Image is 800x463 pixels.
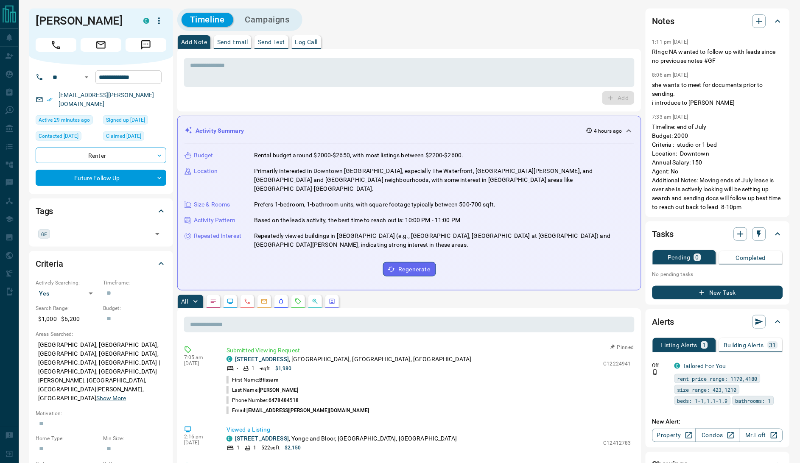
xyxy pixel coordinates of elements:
[652,312,783,332] div: Alerts
[235,435,457,443] p: , Yonge and Bloor, [GEOGRAPHIC_DATA], [GEOGRAPHIC_DATA]
[106,116,145,124] span: Signed up [DATE]
[227,356,232,362] div: condos.ca
[227,298,234,305] svg: Lead Browsing Activity
[227,426,631,435] p: Viewed a Listing
[36,254,166,274] div: Criteria
[194,200,230,209] p: Size & Rooms
[181,39,207,45] p: Add Note
[254,200,496,209] p: Prefers 1-bedroom, 1-bathroom units, with square footage typically between 500-700 sqft.
[184,434,214,440] p: 2:16 pm
[652,72,688,78] p: 8:06 am [DATE]
[652,14,674,28] h2: Notes
[683,363,726,369] a: Tailored For You
[96,394,126,403] button: Show More
[244,298,251,305] svg: Calls
[194,231,241,240] p: Repeated Interest
[604,360,631,368] p: C12224941
[103,131,166,143] div: Wed Jun 18 2025
[81,72,92,82] button: Open
[103,115,166,127] div: Wed Jun 18 2025
[143,18,149,24] div: condos.ca
[59,92,154,107] a: [EMAIL_ADDRESS][PERSON_NAME][DOMAIN_NAME]
[36,435,99,443] p: Home Type:
[227,386,299,394] p: Last Name:
[36,14,131,28] h1: [PERSON_NAME]
[36,201,166,221] div: Tags
[181,298,188,304] p: All
[652,39,688,45] p: 1:11 pm [DATE]
[103,304,166,312] p: Budget:
[36,312,99,326] p: $1,000 - $6,200
[252,365,255,372] p: 1
[269,397,299,403] span: 6478484918
[227,436,232,442] div: condos.ca
[652,315,674,329] h2: Alerts
[39,116,90,124] span: Active 29 minutes ago
[36,204,53,218] h2: Tags
[36,115,99,127] div: Tue Oct 14 2025
[36,38,76,52] span: Call
[261,298,268,305] svg: Emails
[696,429,739,442] a: Condos
[36,257,63,271] h2: Criteria
[247,407,369,413] span: [EMAIL_ADDRESS][PERSON_NAME][DOMAIN_NAME]
[36,287,99,300] div: Yes
[217,39,248,45] p: Send Email
[254,216,461,225] p: Based on the lead's activity, the best time to reach out is: 10:00 PM - 11:00 PM
[36,338,166,405] p: [GEOGRAPHIC_DATA], [GEOGRAPHIC_DATA], [GEOGRAPHIC_DATA], [GEOGRAPHIC_DATA], [GEOGRAPHIC_DATA], [G...
[769,342,777,348] p: 31
[652,227,674,241] h2: Tasks
[237,13,298,27] button: Campaigns
[285,444,301,452] p: $2,150
[724,342,764,348] p: Building Alerts
[235,355,472,364] p: , [GEOGRAPHIC_DATA], [GEOGRAPHIC_DATA], [GEOGRAPHIC_DATA]
[739,429,783,442] a: Mr.Loft
[36,131,99,143] div: Wed Jun 18 2025
[260,365,270,372] p: - sqft
[237,444,240,452] p: 1
[235,356,289,363] a: [STREET_ADDRESS]
[703,342,706,348] p: 1
[674,363,680,369] div: condos.ca
[261,444,280,452] p: 522 sqft
[185,123,634,139] div: Activity Summary4 hours ago
[295,298,302,305] svg: Requests
[652,47,783,65] p: RIngc NA wanted to follow up with leads since no previouse notes #GF
[668,254,691,260] p: Pending
[196,126,244,135] p: Activity Summary
[103,279,166,287] p: Timeframe:
[227,407,369,414] p: Email:
[254,167,634,193] p: Primarily interested in Downtown [GEOGRAPHIC_DATA], especially The Waterfront, [GEOGRAPHIC_DATA][...
[36,304,99,312] p: Search Range:
[184,360,214,366] p: [DATE]
[253,444,256,452] p: 1
[237,365,238,372] p: -
[736,255,766,261] p: Completed
[151,228,163,240] button: Open
[295,39,318,45] p: Log Call
[677,396,728,405] span: beds: 1-1,1.1-1.9
[194,151,213,160] p: Budget
[696,254,699,260] p: 0
[652,81,783,107] p: she wants to meet for documents prior to sending. i introduce to [PERSON_NAME]
[36,279,99,287] p: Actively Searching:
[652,11,783,31] div: Notes
[184,354,214,360] p: 7:05 am
[652,224,783,244] div: Tasks
[227,396,299,404] p: Phone Number:
[736,396,771,405] span: bathrooms: 1
[254,151,464,160] p: Rental budget around $2000-$2650, with most listings between $2200-$2600.
[677,374,758,383] span: rent price range: 1170,4180
[652,369,658,375] svg: Push Notification Only
[227,376,278,384] p: First Name:
[652,417,783,426] p: New Alert:
[677,385,737,394] span: size range: 423,1210
[254,231,634,249] p: Repeatedly viewed buildings in [GEOGRAPHIC_DATA] (e.g., [GEOGRAPHIC_DATA], [GEOGRAPHIC_DATA] at [...
[275,365,292,372] p: $1,980
[194,216,235,225] p: Activity Pattern
[194,167,218,176] p: Location
[36,330,166,338] p: Areas Searched:
[259,377,278,383] span: Btissam
[329,298,336,305] svg: Agent Actions
[652,123,783,212] p: Timeline: end of July Budget: 2000 Criteria : studio or 1 bed Location: Downtown Annual Salary: 1...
